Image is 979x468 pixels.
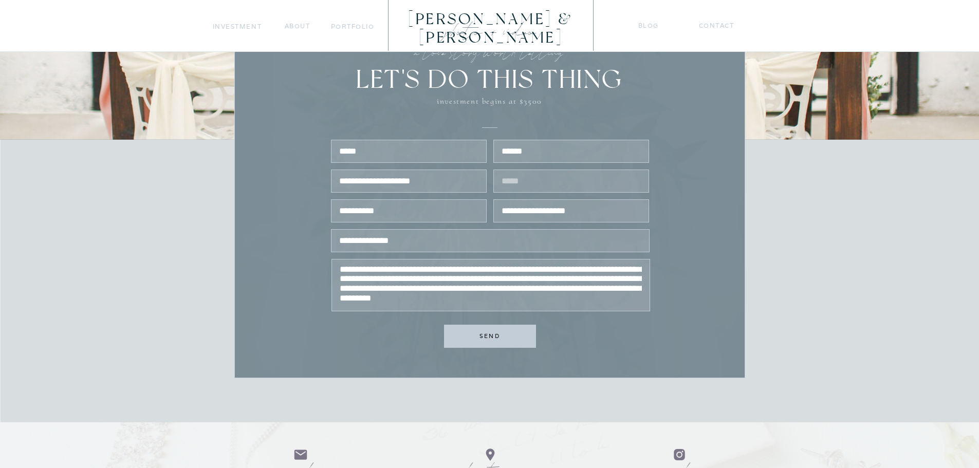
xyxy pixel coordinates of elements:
a: send [453,332,527,341]
p: Investment begins at $3500 [360,94,619,119]
a: [PERSON_NAME] & [PERSON_NAME] [391,10,592,28]
h3: a love story worth telling [356,45,623,59]
a: blog [638,20,659,31]
a: about [285,21,310,31]
a: Investment [213,21,262,32]
a: Contact [699,20,735,31]
h2: let's do this thing [344,68,636,89]
a: portfolio [331,21,374,32]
